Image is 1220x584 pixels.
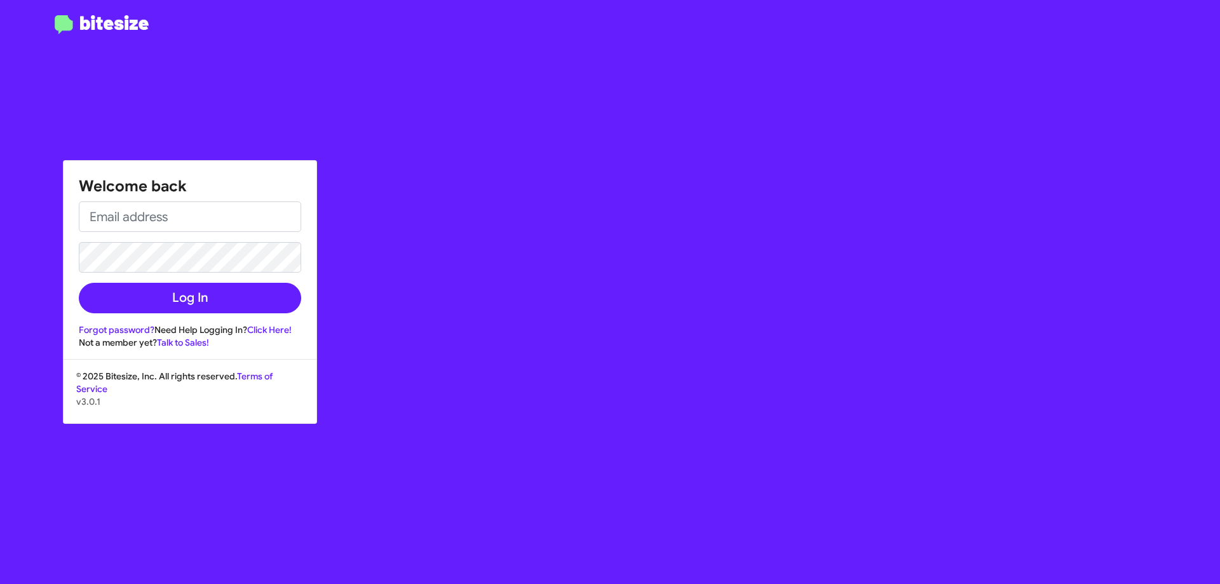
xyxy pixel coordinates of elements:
a: Click Here! [247,324,292,336]
a: Talk to Sales! [157,337,209,348]
input: Email address [79,201,301,232]
div: Need Help Logging In? [79,323,301,336]
a: Forgot password? [79,324,154,336]
h1: Welcome back [79,176,301,196]
button: Log In [79,283,301,313]
p: v3.0.1 [76,395,304,408]
div: Not a member yet? [79,336,301,349]
div: © 2025 Bitesize, Inc. All rights reserved. [64,370,316,423]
